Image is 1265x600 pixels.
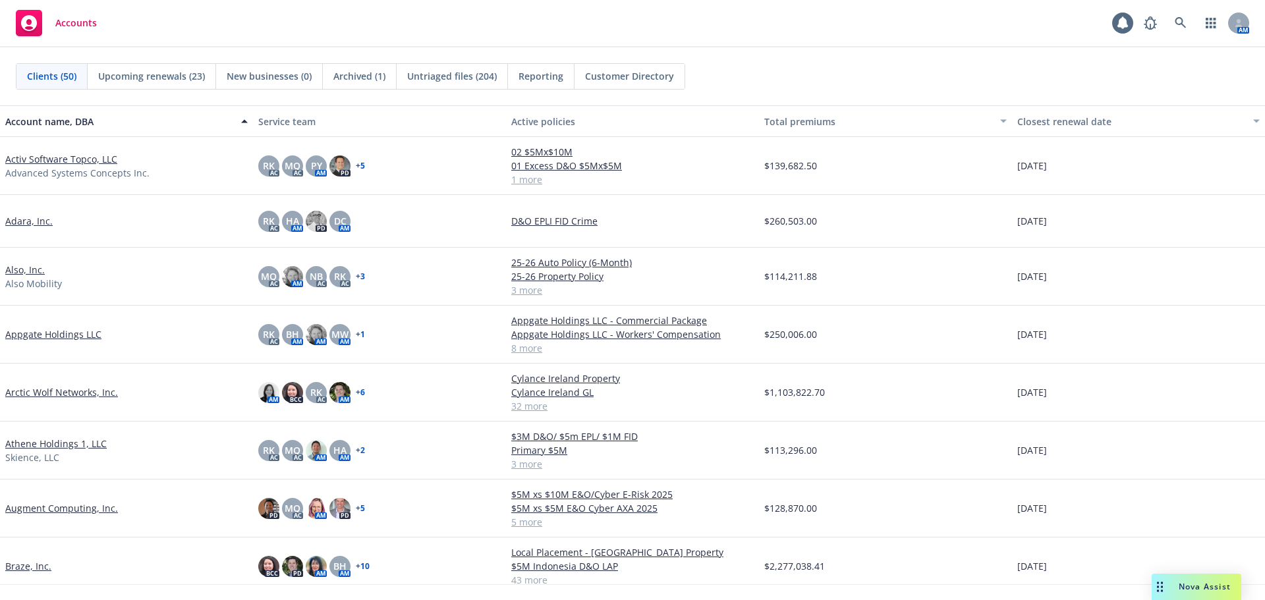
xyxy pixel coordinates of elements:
a: 25-26 Property Policy [511,269,754,283]
span: PY [311,159,322,173]
span: MW [331,327,349,341]
span: RK [310,385,322,399]
a: 5 more [511,515,754,529]
a: Report a Bug [1137,10,1164,36]
button: Total premiums [759,105,1012,137]
a: $3M D&O/ $5m EPL/ $1M FID [511,429,754,443]
span: Advanced Systems Concepts Inc. [5,166,150,180]
div: Closest renewal date [1017,115,1245,128]
a: Also, Inc. [5,263,45,277]
span: Accounts [55,18,97,28]
div: Drag to move [1152,574,1168,600]
span: $260,503.00 [764,214,817,228]
a: $5M xs $10M E&O/Cyber E-Risk 2025 [511,487,754,501]
span: New businesses (0) [227,69,312,83]
a: $5M Indonesia D&O LAP [511,559,754,573]
img: photo [282,382,303,403]
a: Appgate Holdings LLC - Workers' Compensation [511,327,754,341]
span: Clients (50) [27,69,76,83]
a: 3 more [511,457,754,471]
button: Closest renewal date [1012,105,1265,137]
span: [DATE] [1017,385,1047,399]
span: [DATE] [1017,214,1047,228]
span: [DATE] [1017,443,1047,457]
span: Untriaged files (204) [407,69,497,83]
a: D&O EPLI FID Crime [511,214,754,228]
span: [DATE] [1017,159,1047,173]
button: Nova Assist [1152,574,1241,600]
span: RK [263,159,275,173]
span: Upcoming renewals (23) [98,69,205,83]
span: $128,870.00 [764,501,817,515]
a: 1 more [511,173,754,186]
div: Active policies [511,115,754,128]
a: Arctic Wolf Networks, Inc. [5,385,118,399]
img: photo [306,324,327,345]
a: 25-26 Auto Policy (6-Month) [511,256,754,269]
img: photo [282,266,303,287]
span: $250,006.00 [764,327,817,341]
span: RK [334,269,346,283]
a: Switch app [1198,10,1224,36]
a: + 1 [356,331,365,339]
a: Augment Computing, Inc. [5,501,118,515]
a: + 10 [356,562,370,570]
a: Local Placement - [GEOGRAPHIC_DATA] Property [511,545,754,559]
a: $5M xs $5M E&O Cyber AXA 2025 [511,501,754,515]
span: MQ [285,501,300,515]
a: + 5 [356,162,365,170]
img: photo [306,211,327,232]
a: 43 more [511,573,754,587]
a: 02 $5Mx$10M [511,145,754,159]
a: 8 more [511,341,754,355]
span: RK [263,327,275,341]
span: BH [286,327,299,341]
span: [DATE] [1017,501,1047,515]
span: Also Mobility [5,277,62,290]
span: Customer Directory [585,69,674,83]
img: photo [306,556,327,577]
img: photo [258,556,279,577]
div: Service team [258,115,501,128]
a: Primary $5M [511,443,754,457]
span: [DATE] [1017,327,1047,341]
a: Appgate Holdings LLC - Commercial Package [511,314,754,327]
a: Cylance Ireland Property [511,371,754,385]
span: [DATE] [1017,269,1047,283]
a: Adara, Inc. [5,214,53,228]
img: photo [329,382,351,403]
span: RK [263,214,275,228]
img: photo [282,556,303,577]
span: NB [310,269,323,283]
span: DC [334,214,347,228]
a: Activ Software Topco, LLC [5,152,117,166]
span: RK [263,443,275,457]
span: [DATE] [1017,559,1047,573]
button: Service team [253,105,506,137]
span: Skience, LLC [5,450,59,464]
img: photo [258,382,279,403]
span: Nova Assist [1179,581,1231,592]
a: + 6 [356,389,365,396]
a: + 5 [356,505,365,512]
span: $1,103,822.70 [764,385,825,399]
img: photo [306,440,327,461]
div: Total premiums [764,115,992,128]
a: Accounts [11,5,102,41]
a: + 3 [356,273,365,281]
span: $114,211.88 [764,269,817,283]
span: Archived (1) [333,69,385,83]
a: Braze, Inc. [5,559,51,573]
button: Active policies [506,105,759,137]
span: HA [286,214,299,228]
span: MQ [285,159,300,173]
a: Appgate Holdings LLC [5,327,101,341]
span: MQ [261,269,277,283]
a: Search [1167,10,1194,36]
